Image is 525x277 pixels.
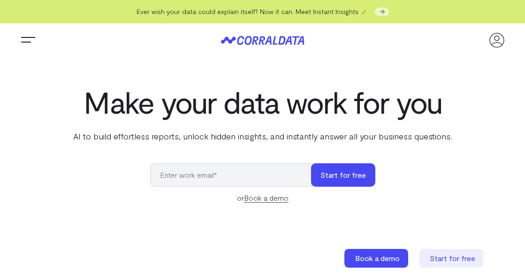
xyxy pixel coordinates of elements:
[19,31,38,50] button: Trigger Menu
[71,85,454,119] h1: Make your data work for you
[419,249,485,268] a: Start for free
[137,7,368,15] span: Ever wish your data could explain itself? Now it can. Meet Instant Insights 🪄
[430,254,475,262] span: Start for free
[344,249,410,268] a: Book a demo
[71,130,454,142] p: AI to build effortless reports, unlock hidden insights, and instantly answer all your business qu...
[355,254,400,262] span: Book a demo
[311,163,375,187] button: Start for free
[150,192,375,204] div: or
[150,163,320,187] input: Enter work email*
[244,193,289,203] a: Book a demo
